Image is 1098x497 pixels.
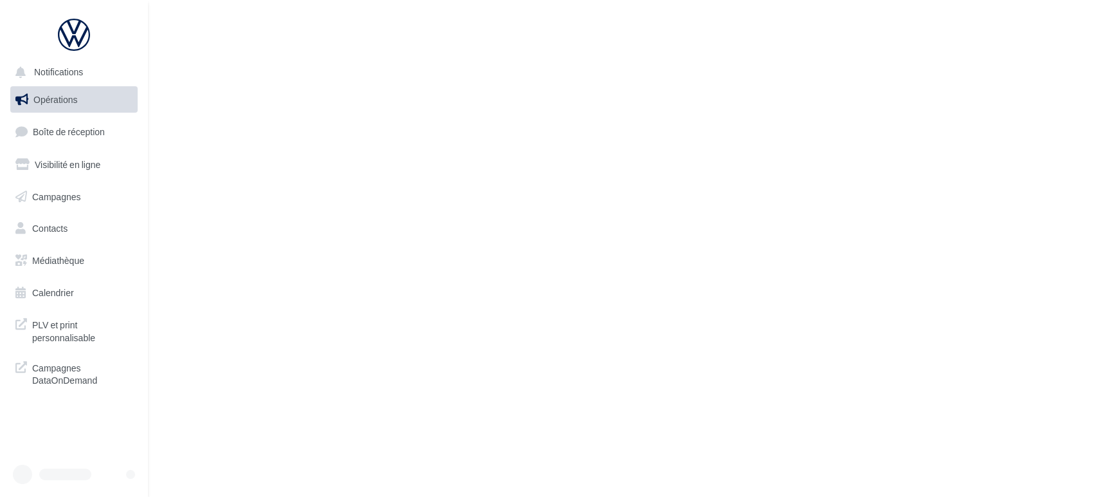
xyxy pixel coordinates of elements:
span: Campagnes DataOnDemand [32,359,133,387]
span: PLV et print personnalisable [32,316,133,344]
span: Campagnes [32,191,81,202]
span: Notifications [34,67,83,78]
a: Opérations [8,86,140,113]
a: Contacts [8,215,140,242]
a: Médiathèque [8,247,140,274]
a: Visibilité en ligne [8,151,140,178]
span: Calendrier [32,287,74,298]
a: PLV et print personnalisable [8,311,140,349]
span: Visibilité en ligne [35,159,100,170]
span: Médiathèque [32,255,84,266]
a: Campagnes [8,183,140,211]
span: Opérations [33,94,77,105]
a: Campagnes DataOnDemand [8,354,140,392]
a: Boîte de réception [8,118,140,145]
span: Contacts [32,223,68,234]
a: Calendrier [8,279,140,306]
span: Boîte de réception [33,126,105,137]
